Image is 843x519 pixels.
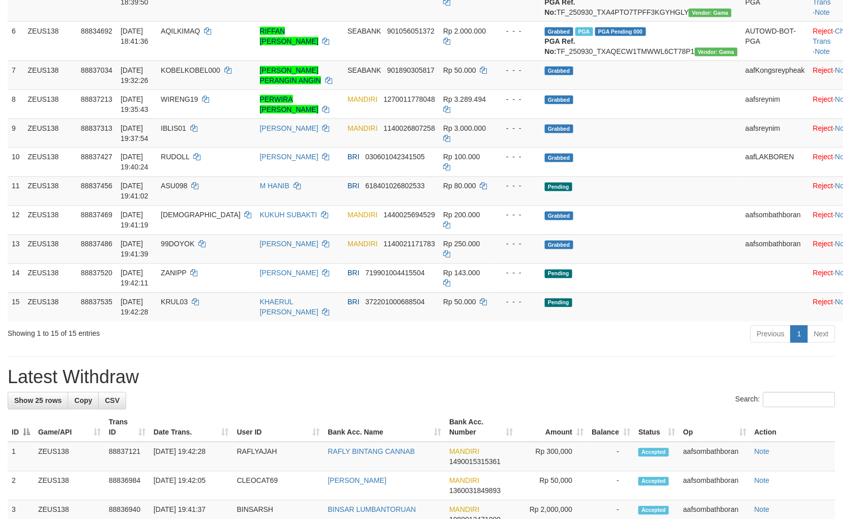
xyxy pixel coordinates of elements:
[742,235,809,264] td: aafsombathboran
[121,153,149,171] span: [DATE] 19:40:24
[24,148,77,177] td: ZEUS138
[324,413,446,442] th: Bank Acc. Name: activate to sort column ascending
[24,21,77,61] td: ZEUS138
[161,66,220,74] span: KOBELKOBEL000
[347,211,377,219] span: MANDIRI
[742,148,809,177] td: aafLAKBOREN
[365,298,425,306] span: Copy 372201000688504 to clipboard
[8,235,24,264] td: 13
[815,47,830,55] a: Note
[449,506,479,514] span: MANDIRI
[8,177,24,206] td: 11
[736,392,835,408] label: Search:
[384,211,435,219] span: Copy 1440025694529 to clipboard
[328,506,416,514] a: BINSAR LUMBANTORUAN
[68,392,99,410] a: Copy
[517,442,588,472] td: Rp 300,000
[8,206,24,235] td: 12
[791,326,808,343] a: 1
[813,95,833,103] a: Reject
[750,326,791,343] a: Previous
[260,240,318,248] a: [PERSON_NAME]
[588,413,634,442] th: Balance: activate to sort column ascending
[150,413,233,442] th: Date Trans.: activate to sort column ascending
[689,9,732,17] span: Vendor URL: https://trx31.1velocity.biz
[638,448,669,457] span: Accepted
[328,448,415,456] a: RAFLY BINTANG CANNAB
[498,268,537,278] div: - - -
[545,299,572,307] span: Pending
[545,67,573,75] span: Grabbed
[260,124,318,132] a: [PERSON_NAME]
[638,506,669,515] span: Accepted
[813,298,833,306] a: Reject
[105,442,150,472] td: 88837121
[754,448,770,456] a: Note
[121,298,149,316] span: [DATE] 19:42:28
[347,269,359,277] span: BRI
[14,397,62,405] span: Show 25 rows
[98,392,126,410] a: CSV
[517,413,588,442] th: Amount: activate to sort column ascending
[8,264,24,293] td: 14
[81,95,112,103] span: 88837213
[8,442,34,472] td: 1
[81,240,112,248] span: 88837486
[498,239,537,249] div: - - -
[24,119,77,148] td: ZEUS138
[161,240,194,248] span: 99DOYOK
[347,298,359,306] span: BRI
[443,124,486,132] span: Rp 3.000.000
[150,442,233,472] td: [DATE] 19:42:28
[443,269,480,277] span: Rp 143.000
[449,477,479,485] span: MANDIRI
[105,472,150,501] td: 88836984
[449,487,501,495] span: Copy 1360031849893 to clipboard
[575,27,593,36] span: Marked by aafsolysreylen
[233,413,324,442] th: User ID: activate to sort column ascending
[8,293,24,322] td: 15
[813,124,833,132] a: Reject
[161,124,186,132] span: IBLIS01
[8,325,343,339] div: Showing 1 to 15 of 15 entries
[105,413,150,442] th: Trans ID: activate to sort column ascending
[545,37,575,55] b: PGA Ref. No:
[813,153,833,161] a: Reject
[121,95,149,113] span: [DATE] 19:35:43
[24,264,77,293] td: ZEUS138
[742,21,809,61] td: AUTOWD-BOT-PGA
[233,442,324,472] td: RAFLYAJAH
[260,182,289,190] a: M HANIB
[679,413,750,442] th: Op: activate to sort column ascending
[24,177,77,206] td: ZEUS138
[8,392,68,410] a: Show 25 rows
[328,477,387,485] a: [PERSON_NAME]
[588,472,634,501] td: -
[443,95,486,103] span: Rp 3.289.494
[443,240,480,248] span: Rp 250.000
[161,211,241,219] span: [DEMOGRAPHIC_DATA]
[498,65,537,75] div: - - -
[81,298,112,306] span: 88837535
[498,181,537,191] div: - - -
[161,27,200,35] span: AQILKIMAQ
[121,269,149,287] span: [DATE] 19:42:11
[8,148,24,177] td: 10
[105,397,120,405] span: CSV
[813,240,833,248] a: Reject
[347,182,359,190] span: BRI
[545,27,573,36] span: Grabbed
[365,153,425,161] span: Copy 030601042341505 to clipboard
[742,206,809,235] td: aafsombathboran
[161,269,186,277] span: ZANIPP
[161,298,188,306] span: KRUL03
[449,448,479,456] span: MANDIRI
[121,182,149,200] span: [DATE] 19:41:02
[384,240,435,248] span: Copy 1140021171783 to clipboard
[121,124,149,142] span: [DATE] 19:37:54
[545,270,572,278] span: Pending
[8,413,34,442] th: ID: activate to sort column descending
[742,61,809,90] td: aafKongsreypheak
[445,413,517,442] th: Bank Acc. Number: activate to sort column ascending
[387,66,434,74] span: Copy 901890305817 to clipboard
